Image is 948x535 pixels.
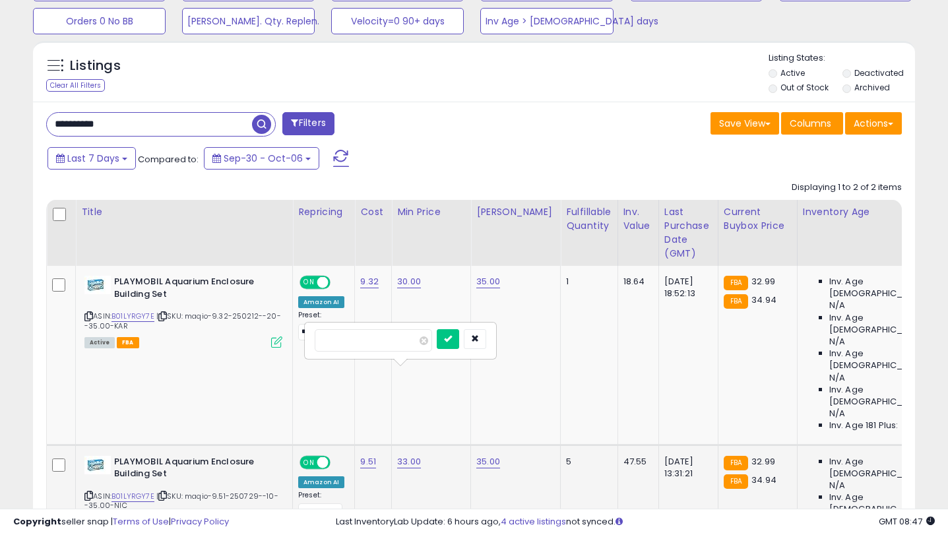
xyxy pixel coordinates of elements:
[501,515,566,528] a: 4 active listings
[664,276,708,299] div: [DATE] 18:52:13
[67,152,119,165] span: Last 7 Days
[329,277,350,288] span: OFF
[171,515,229,528] a: Privacy Policy
[792,181,902,194] div: Displaying 1 to 2 of 2 items
[84,456,111,474] img: 41O1MaOMAKL._SL40_.jpg
[751,455,775,468] span: 32.99
[623,205,653,233] div: Inv. value
[751,275,775,288] span: 32.99
[397,275,421,288] a: 30.00
[33,8,166,34] button: Orders 0 No BB
[781,112,843,135] button: Columns
[224,152,303,165] span: Sep-30 - Oct-06
[397,455,421,468] a: 33.00
[854,82,890,93] label: Archived
[397,205,465,219] div: Min Price
[336,516,935,528] div: Last InventoryLab Update: 6 hours ago, not synced.
[13,516,229,528] div: seller snap | |
[829,480,845,491] span: N/A
[566,276,607,288] div: 1
[829,299,845,311] span: N/A
[47,147,136,170] button: Last 7 Days
[84,311,281,330] span: | SKU: maqio-9.32-250212--20--35.00-KAR
[854,67,904,79] label: Deactivated
[623,276,648,288] div: 18.64
[829,336,845,348] span: N/A
[329,456,350,468] span: OFF
[204,147,319,170] button: Sep-30 - Oct-06
[138,153,199,166] span: Compared to:
[298,296,344,308] div: Amazon AI
[84,337,115,348] span: All listings currently available for purchase on Amazon
[566,456,607,468] div: 5
[117,337,139,348] span: FBA
[360,275,379,288] a: 9.32
[829,420,899,431] span: Inv. Age 181 Plus:
[664,205,712,261] div: Last Purchase Date (GMT)
[298,476,344,488] div: Amazon AI
[751,474,776,486] span: 34.94
[70,57,121,75] h5: Listings
[769,52,915,65] p: Listing States:
[113,515,169,528] a: Terms of Use
[566,205,612,233] div: Fulfillable Quantity
[46,79,105,92] div: Clear All Filters
[845,112,902,135] button: Actions
[476,205,555,219] div: [PERSON_NAME]
[623,456,648,468] div: 47.55
[114,276,274,303] b: PLAYMOBIL Aquarium Enclosure Building Set
[298,205,349,219] div: Repricing
[331,8,464,34] button: Velocity=0 90+ days
[480,8,613,34] button: Inv Age > [DEMOGRAPHIC_DATA] days
[879,515,935,528] span: 2025-10-14 08:47 GMT
[360,455,376,468] a: 9.51
[182,8,315,34] button: [PERSON_NAME]. Qty. Replen.
[664,456,708,480] div: [DATE] 13:31:21
[84,276,111,294] img: 41O1MaOMAKL._SL40_.jpg
[790,117,831,130] span: Columns
[711,112,779,135] button: Save View
[13,515,61,528] strong: Copyright
[724,205,792,233] div: Current Buybox Price
[724,456,748,470] small: FBA
[780,82,829,93] label: Out of Stock
[81,205,287,219] div: Title
[298,311,344,340] div: Preset:
[301,456,317,468] span: ON
[476,275,500,288] a: 35.00
[780,67,805,79] label: Active
[724,474,748,489] small: FBA
[724,276,748,290] small: FBA
[114,456,274,484] b: PLAYMOBIL Aquarium Enclosure Building Set
[829,372,845,384] span: N/A
[476,455,500,468] a: 35.00
[298,491,344,520] div: Preset:
[724,294,748,309] small: FBA
[282,112,334,135] button: Filters
[360,205,386,219] div: Cost
[829,408,845,420] span: N/A
[84,491,278,511] span: | SKU: maqio-9.51-250729--10--35.00-NIC
[301,277,317,288] span: ON
[751,294,776,306] span: 34.94
[111,311,154,322] a: B01LYRGY7E
[84,276,282,346] div: ASIN:
[84,456,282,526] div: ASIN:
[111,491,154,502] a: B01LYRGY7E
